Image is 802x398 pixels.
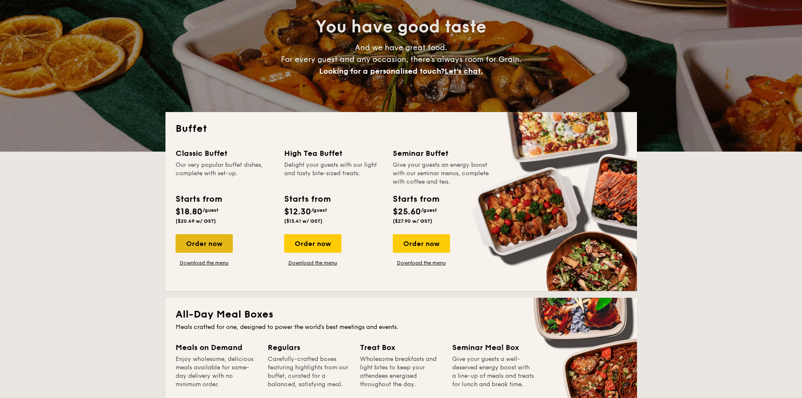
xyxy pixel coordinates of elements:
span: /guest [311,207,327,213]
div: Treat Box [360,342,442,353]
span: Let's chat. [445,67,483,76]
span: And we have great food. For every guest and any occasion, there’s always room for Grain. [281,43,522,76]
div: Carefully-crafted boxes featuring highlights from our buffet, curated for a balanced, satisfying ... [268,355,350,389]
div: Order now [284,234,341,253]
div: Give your guests an energy boost with our seminar menus, complete with coffee and tea. [393,161,491,186]
div: High Tea Buffet [284,147,383,159]
div: Delight your guests with our light and tasty bite-sized treats. [284,161,383,186]
h2: Buffet [176,122,627,136]
div: Order now [393,234,450,253]
span: $18.80 [176,207,202,217]
div: Wholesome breakfasts and light bites to keep your attendees energised throughout the day. [360,355,442,389]
div: Meals on Demand [176,342,258,353]
div: Regulars [268,342,350,353]
div: Classic Buffet [176,147,274,159]
div: Seminar Buffet [393,147,491,159]
span: /guest [202,207,218,213]
div: Seminar Meal Box [452,342,534,353]
span: You have good taste [316,17,486,37]
div: Starts from [284,193,330,206]
span: ($13.41 w/ GST) [284,218,322,224]
div: Enjoy wholesome, delicious meals available for same-day delivery with no minimum order. [176,355,258,389]
span: ($20.49 w/ GST) [176,218,216,224]
span: ($27.90 w/ GST) [393,218,432,224]
div: Starts from [176,193,221,206]
a: Download the menu [176,259,233,266]
div: Our very popular buffet dishes, complete with set-up. [176,161,274,186]
span: $12.30 [284,207,311,217]
div: Meals crafted for one, designed to power the world's best meetings and events. [176,323,627,331]
h2: All-Day Meal Boxes [176,308,627,321]
div: Starts from [393,193,439,206]
span: /guest [421,207,437,213]
a: Download the menu [284,259,341,266]
div: Order now [176,234,233,253]
span: Looking for a personalised touch? [319,67,445,76]
a: Download the menu [393,259,450,266]
div: Give your guests a well-deserved energy boost with a line-up of meals and treats for lunch and br... [452,355,534,389]
span: $25.60 [393,207,421,217]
